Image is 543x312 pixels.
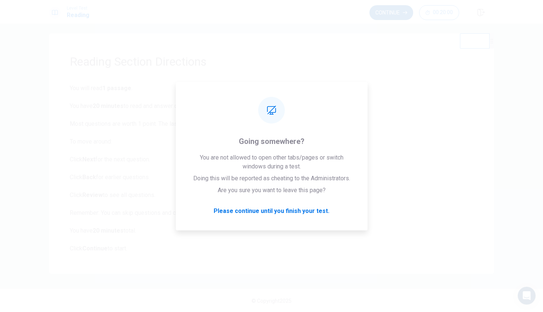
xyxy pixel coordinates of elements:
b: 1 passage [102,85,131,92]
span: Level Test [67,6,89,11]
b: Review [82,191,103,198]
b: 20 minutes [93,102,124,109]
b: 20 minutes [93,227,124,234]
b: Back [82,174,96,181]
button: Continue [369,5,413,20]
h1: Reading Section Directions [70,54,473,69]
b: Next [82,156,95,163]
b: Continue [82,245,108,252]
span: © Copyright 2025 [251,298,292,304]
div: Open Intercom Messenger [518,287,536,305]
button: 00:20:00 [419,5,459,20]
span: You will read . You have to read and answer questions. Most questions are worth 1 point. The last... [70,84,473,253]
h1: Reading [67,11,89,20]
span: 00:20:00 [433,10,453,16]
